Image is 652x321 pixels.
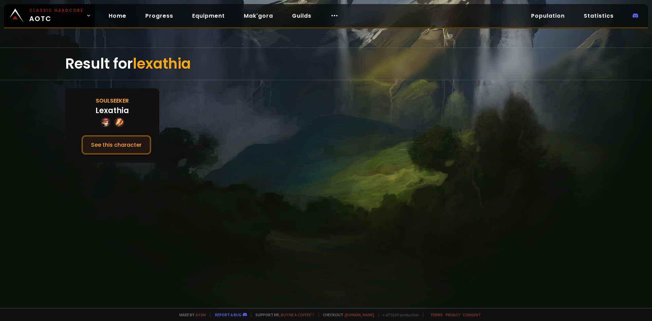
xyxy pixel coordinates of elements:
span: Support me, [251,312,314,317]
span: Made by [175,312,206,317]
a: Consent [463,312,481,317]
span: v. d752d5 - production [378,312,419,317]
a: Progress [140,9,179,23]
span: AOTC [29,7,84,24]
a: [DOMAIN_NAME] [345,312,374,317]
a: Mak'gora [238,9,278,23]
a: Guilds [287,9,317,23]
a: Classic HardcoreAOTC [4,4,95,27]
button: See this character [81,135,151,155]
a: Home [103,9,132,23]
a: Report a bug [215,312,241,317]
small: Classic Hardcore [29,7,84,14]
div: Result for [65,48,587,80]
a: a fan [196,312,206,317]
span: Checkout [319,312,374,317]
span: lexathia [133,54,191,74]
div: Lexathia [95,105,129,116]
a: Equipment [187,9,230,23]
a: Population [526,9,570,23]
a: Statistics [578,9,619,23]
a: Terms [430,312,443,317]
div: Soulseeker [96,96,129,105]
a: Privacy [446,312,460,317]
a: Buy me a coffee [281,312,314,317]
